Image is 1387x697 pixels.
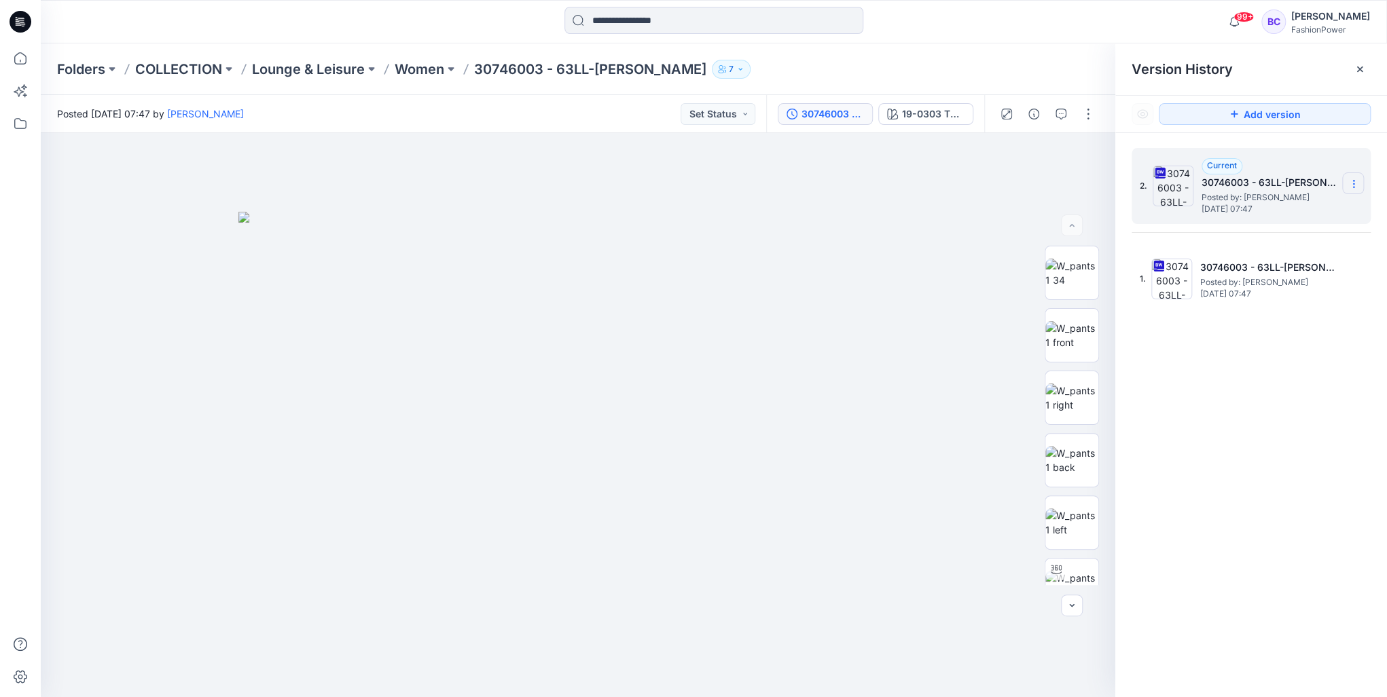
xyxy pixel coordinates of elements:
[1200,259,1336,276] h5: 30746003 - 63LL-Lola
[1159,103,1371,125] button: Add version
[1207,160,1237,170] span: Current
[1140,180,1147,192] span: 2.
[1151,259,1192,299] img: 30746003 - 63LL-Lola
[135,60,222,79] a: COLLECTION
[1045,571,1098,599] img: W_pants1 tt
[1045,259,1098,287] img: W_pants1 34
[1202,204,1337,214] span: [DATE] 07:47
[1140,273,1146,285] span: 1.
[1200,276,1336,289] span: Posted by: Bibi Castelijns
[1233,12,1254,22] span: 99+
[878,103,973,125] button: 19-0303 TPG Jet Black
[57,60,105,79] a: Folders
[395,60,444,79] a: Women
[1132,61,1233,77] span: Version History
[252,60,365,79] a: Lounge & Leisure
[1045,321,1098,350] img: W_pants1 front
[474,60,706,79] p: 30746003 - 63LL-[PERSON_NAME]
[1200,289,1336,299] span: [DATE] 07:47
[712,60,751,79] button: 7
[801,107,864,121] div: 30746003 - 63LL-Lola
[1045,446,1098,474] img: W_pants1 back
[1045,383,1098,412] img: W_pants1 right
[1354,64,1365,75] button: Close
[1291,24,1370,35] div: FashionPower
[1291,8,1370,24] div: [PERSON_NAME]
[778,103,873,125] button: 30746003 - 63LL-[PERSON_NAME]
[729,62,734,77] p: 7
[1023,103,1045,125] button: Details
[1045,508,1098,537] img: W_pants1 left
[902,107,965,121] div: 19-0303 TPG Jet Black
[1261,10,1286,34] div: BC
[57,107,244,121] span: Posted [DATE] 07:47 by
[1153,166,1193,206] img: 30746003 - 63LL-Lola
[1202,191,1337,204] span: Posted by: Bibi Castelijns
[167,108,244,119] a: [PERSON_NAME]
[1132,103,1153,125] button: Show Hidden Versions
[1202,174,1337,191] h5: 30746003 - 63LL-Lola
